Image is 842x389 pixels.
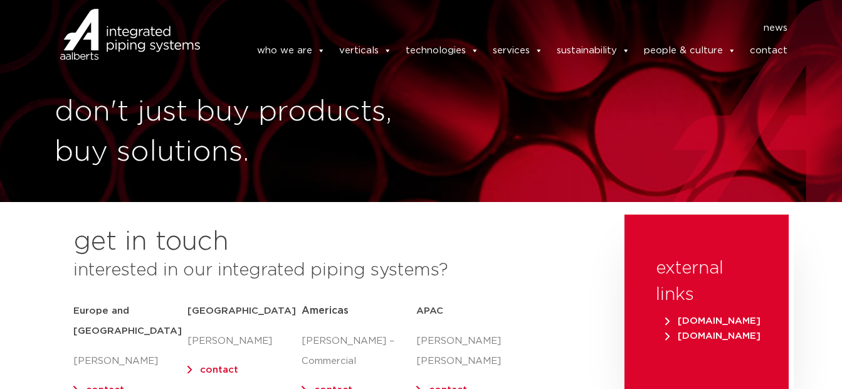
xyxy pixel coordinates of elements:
p: [PERSON_NAME] [PERSON_NAME] [416,331,530,371]
p: [PERSON_NAME] [73,351,187,371]
h1: don't just buy products, buy solutions. [55,92,415,173]
a: sustainability [557,38,630,63]
nav: Menu [219,18,788,38]
a: verticals [339,38,392,63]
h5: [GEOGRAPHIC_DATA] [187,301,302,321]
span: [DOMAIN_NAME] [665,331,760,341]
h3: interested in our integrated piping systems? [73,257,593,284]
p: [PERSON_NAME] [187,331,302,351]
a: who we are [257,38,325,63]
a: news [764,18,787,38]
a: people & culture [644,38,736,63]
h5: APAC [416,301,530,321]
h3: external links [656,255,757,308]
h2: get in touch [73,227,229,257]
p: [PERSON_NAME] – Commercial [302,331,416,371]
a: [DOMAIN_NAME] [662,316,764,326]
a: [DOMAIN_NAME] [662,331,764,341]
strong: Europe and [GEOGRAPHIC_DATA] [73,306,182,336]
a: contact [200,365,238,375]
a: technologies [406,38,479,63]
span: [DOMAIN_NAME] [665,316,760,326]
a: services [493,38,543,63]
a: contact [750,38,787,63]
span: Americas [302,306,349,316]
